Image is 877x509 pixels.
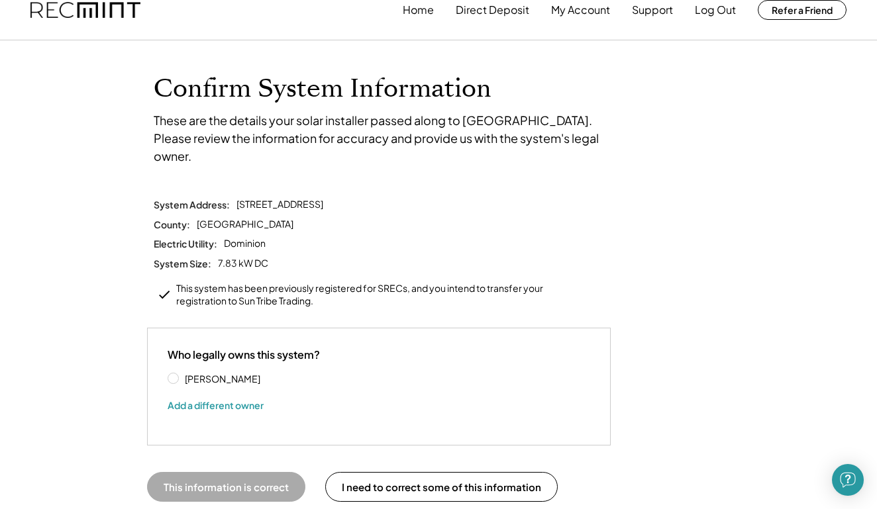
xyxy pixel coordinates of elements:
[197,218,293,231] div: [GEOGRAPHIC_DATA]
[236,198,323,211] div: [STREET_ADDRESS]
[181,374,300,383] label: [PERSON_NAME]
[154,218,190,230] div: County:
[30,2,140,19] img: recmint-logotype%403x.png
[176,282,574,308] div: This system has been previously registered for SRECs, and you intend to transfer your registratio...
[218,257,268,270] div: 7.83 kW DC
[154,73,723,105] h1: Confirm System Information
[154,199,230,210] div: System Address:
[154,238,217,250] div: Electric Utility:
[147,472,305,502] button: This information is correct
[168,348,320,362] div: Who legally owns this system?
[154,257,211,269] div: System Size:
[832,464,864,496] div: Open Intercom Messenger
[325,472,558,502] button: I need to correct some of this information
[224,237,266,250] div: Dominion
[154,111,617,165] div: These are the details your solar installer passed along to [GEOGRAPHIC_DATA]. Please review the i...
[168,395,264,415] button: Add a different owner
